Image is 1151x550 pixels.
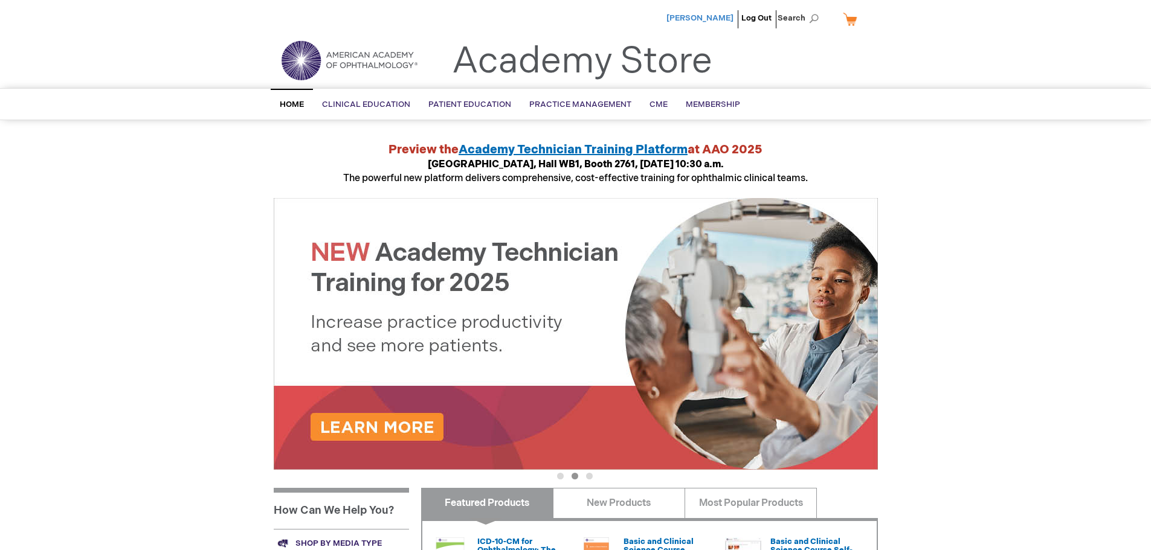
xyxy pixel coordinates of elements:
a: Most Popular Products [685,488,817,518]
span: Clinical Education [322,100,410,109]
a: Academy Store [452,40,712,83]
strong: [GEOGRAPHIC_DATA], Hall WB1, Booth 2761, [DATE] 10:30 a.m. [428,159,724,170]
span: CME [650,100,668,109]
span: Search [778,6,824,30]
a: New Products [553,488,685,518]
h1: How Can We Help You? [274,488,409,529]
a: [PERSON_NAME] [666,13,733,23]
span: Membership [686,100,740,109]
a: Academy Technician Training Platform [459,142,688,157]
a: Log Out [741,13,772,23]
button: 2 of 3 [572,473,578,479]
button: 1 of 3 [557,473,564,479]
span: Home [280,100,304,109]
span: Patient Education [428,100,511,109]
span: Practice Management [529,100,631,109]
span: The powerful new platform delivers comprehensive, cost-effective training for ophthalmic clinical... [343,159,808,184]
a: Featured Products [421,488,553,518]
button: 3 of 3 [586,473,593,479]
strong: Preview the at AAO 2025 [389,142,762,157]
